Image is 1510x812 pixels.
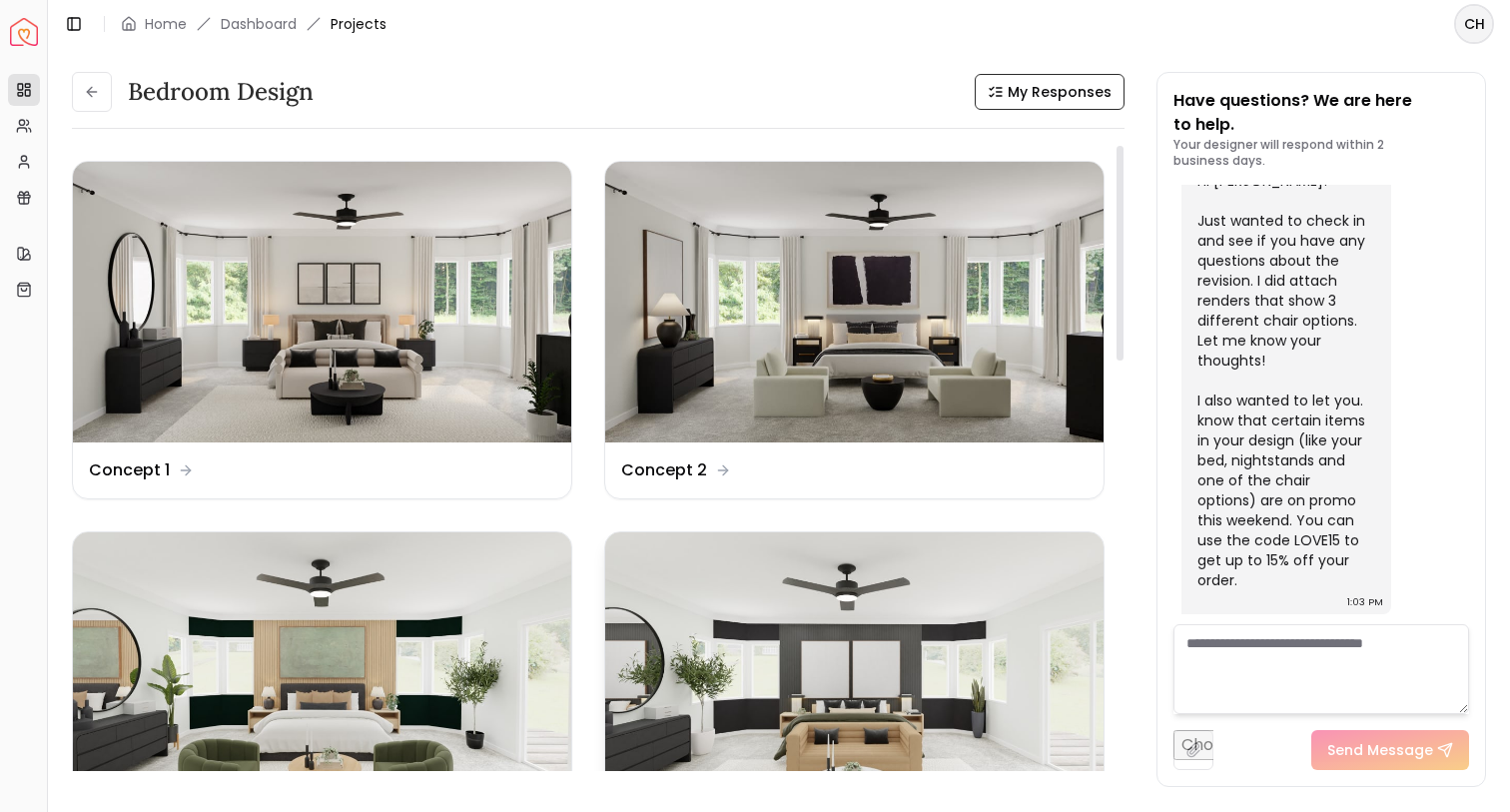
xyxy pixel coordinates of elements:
button: CH [1454,4,1494,44]
img: Concept 1 [73,162,571,442]
span: CH [1456,6,1492,42]
a: Spacejoy [10,18,38,46]
dd: Concept 1 [89,458,170,482]
span: My Responses [1008,82,1112,102]
img: Concept 2 [605,162,1104,442]
h3: Bedroom Design [128,76,314,108]
p: Have questions? We are here to help. [1173,89,1469,137]
span: Projects [331,14,386,34]
a: Concept 2Concept 2 [604,161,1105,499]
div: 1:03 PM [1347,592,1383,612]
p: Your designer will respond within 2 business days. [1173,137,1469,169]
a: Dashboard [221,14,297,34]
dd: Concept 2 [621,458,707,482]
div: Hi [PERSON_NAME]! Just wanted to check in and see if you have any questions about the revision. I... [1197,171,1371,590]
button: My Responses [975,74,1125,110]
a: Concept 1Concept 1 [72,161,572,499]
img: Spacejoy Logo [10,18,38,46]
nav: breadcrumb [121,14,386,34]
a: Home [145,14,187,34]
